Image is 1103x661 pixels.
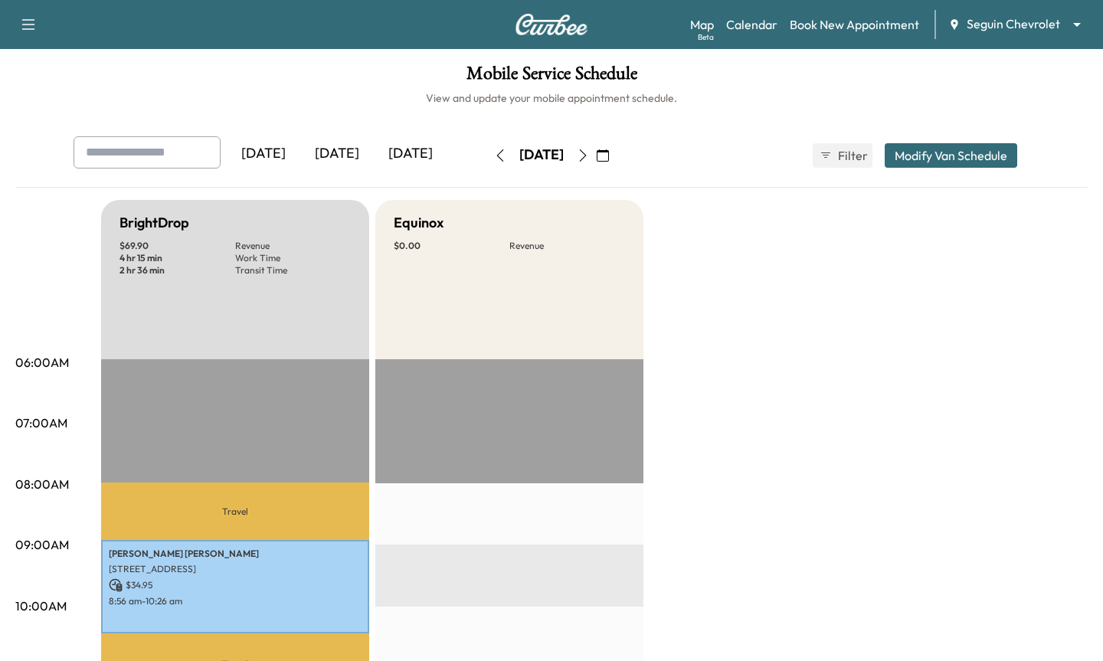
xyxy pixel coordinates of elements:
p: Work Time [235,252,351,264]
p: 4 hr 15 min [119,252,235,264]
p: $ 0.00 [394,240,509,252]
p: 07:00AM [15,414,67,432]
p: 09:00AM [15,535,69,554]
p: Travel [101,483,369,540]
p: [STREET_ADDRESS] [109,563,362,575]
div: [DATE] [519,146,564,165]
p: Revenue [235,240,351,252]
span: Seguin Chevrolet [967,15,1060,33]
h5: BrightDrop [119,212,189,234]
img: Curbee Logo [515,14,588,35]
p: Revenue [509,240,625,252]
p: 8:56 am - 10:26 am [109,595,362,607]
button: Modify Van Schedule [885,143,1017,168]
h5: Equinox [394,212,443,234]
h1: Mobile Service Schedule [15,64,1088,90]
div: Beta [698,31,714,43]
p: 2 hr 36 min [119,264,235,277]
div: [DATE] [227,136,300,172]
p: 08:00AM [15,475,69,493]
button: Filter [813,143,872,168]
h6: View and update your mobile appointment schedule. [15,90,1088,106]
a: MapBeta [690,15,714,34]
p: [PERSON_NAME] [PERSON_NAME] [109,548,362,560]
p: 10:00AM [15,597,67,615]
p: 06:00AM [15,353,69,371]
p: $ 34.95 [109,578,362,592]
p: Transit Time [235,264,351,277]
a: Book New Appointment [790,15,919,34]
div: [DATE] [300,136,374,172]
p: $ 69.90 [119,240,235,252]
a: Calendar [726,15,777,34]
div: [DATE] [374,136,447,172]
span: Filter [838,146,866,165]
